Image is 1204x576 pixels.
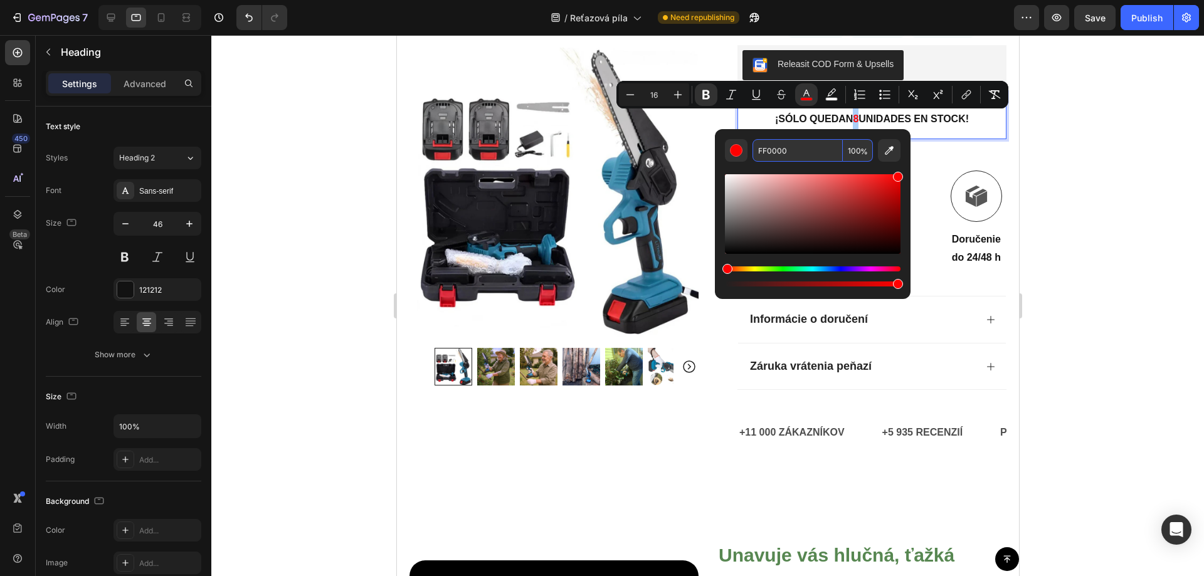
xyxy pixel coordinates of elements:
div: Add... [139,525,198,537]
span: Need republishing [670,12,734,23]
p: Advanced [124,77,166,90]
div: 450 [12,134,30,144]
div: Padding [46,454,75,465]
div: Add... [139,454,198,466]
div: Color [46,525,65,536]
strong: 90-dňová záruka [453,199,497,228]
div: Width [46,421,66,432]
button: Heading 2 [114,147,201,169]
p: +11 000 ZÁKAZNÍKOV [342,389,448,407]
div: Size [46,215,79,232]
span: / [564,11,568,24]
div: Image [46,557,68,568]
div: Text style [46,121,80,132]
div: Editor contextual toolbar [616,81,1008,108]
div: Undo/Redo [236,5,287,30]
button: Publish [1121,5,1173,30]
span: % [860,145,868,159]
strong: 8 [456,78,462,89]
input: E.g FFFFFF [752,139,843,162]
p: +5 935 RECENZIÍ [485,389,566,407]
span: Save [1085,13,1106,23]
span: Heading 2 [119,152,155,164]
p: 7 [82,10,88,25]
div: Hue [725,266,900,271]
div: Add... [139,558,198,569]
strong: Záruka vrátenia peňazí [353,325,475,337]
div: Beta [9,229,30,239]
p: Settings [62,77,97,90]
div: Show more [95,348,153,361]
div: Styles [46,152,68,164]
input: Auto [114,415,201,437]
div: Background [46,493,107,510]
div: Align [46,314,81,331]
strong: Doručenie do 24/48 h [555,199,604,228]
strong: prémiové doručenie [346,199,395,228]
div: Color [46,284,65,295]
strong: UNIDADES EN STOCK! [462,78,572,89]
strong: Informácie o doručení [353,278,471,290]
div: Sans-serif [139,186,198,197]
button: 7 [5,5,93,30]
div: Open Intercom Messenger [1161,515,1191,545]
button: Save [1074,5,1116,30]
span: Reťazová píla [570,11,628,24]
iframe: Design area [397,35,1019,576]
div: Publish [1131,11,1163,24]
p: PRÉMIOVÉ DORUČENIE ZADARMO [603,389,773,407]
div: Size [46,389,79,406]
button: Show more [46,343,201,366]
div: 121212 [139,285,198,296]
div: Font [46,185,61,196]
p: Heading [61,45,196,60]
